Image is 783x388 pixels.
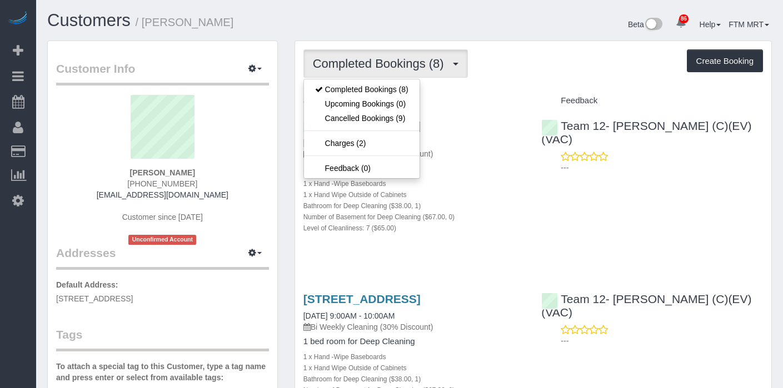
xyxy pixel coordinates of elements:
[97,190,228,199] a: [EMAIL_ADDRESS][DOMAIN_NAME]
[303,321,525,332] p: Bi Weekly Cleaning (30% Discount)
[7,11,29,27] img: Automaid Logo
[304,111,420,125] a: Cancelled Bookings (9)
[644,18,662,32] img: New interface
[303,293,421,305] a: [STREET_ADDRESS]
[561,335,763,346] p: ---
[56,294,133,303] span: [STREET_ADDRESS]
[130,168,195,177] strong: [PERSON_NAME]
[700,20,721,29] a: Help
[313,57,450,70] span: Completed Bookings (8)
[303,213,455,221] small: Number of Basement for Deep Cleaning ($67.00, 0)
[561,162,763,173] p: ---
[122,213,203,221] span: Customer since [DATE]
[303,353,386,361] small: 1 x Hand -Wipe Baseboards
[303,180,386,188] small: 1 x Hand -Wipe Baseboards
[56,61,269,85] legend: Customer Info
[670,11,692,36] a: 86
[56,361,269,383] label: To attach a special tag to this Customer, type a tag name and press enter or select from availabl...
[729,20,769,29] a: FTM MRT
[304,82,420,97] a: Completed Bookings (8)
[304,97,420,111] a: Upcoming Bookings (0)
[303,202,421,210] small: Bathroom for Deep Cleaning ($38.00, 1)
[303,191,407,199] small: 1 x Hand Wipe Outside of Cabinets
[303,49,468,78] button: Completed Bookings (8)
[127,179,197,188] span: [PHONE_NUMBER]
[541,119,751,145] a: Team 12- [PERSON_NAME] (C)(EV)(VAC)
[303,364,407,372] small: 1 x Hand Wipe Outside of Cabinets
[47,11,131,30] a: Customers
[128,235,196,244] span: Unconfirmed Account
[304,136,420,150] a: Charges (2)
[541,293,751,319] a: Team 12- [PERSON_NAME] (C)(EV)(VAC)
[303,375,421,383] small: Bathroom for Deep Cleaning ($38.00, 1)
[303,224,396,232] small: Level of Cleanliness: 7 ($65.00)
[56,326,269,351] legend: Tags
[56,279,118,290] label: Default Address:
[541,96,763,105] h4: Feedback
[136,16,234,28] small: / [PERSON_NAME]
[304,161,420,175] a: Feedback (0)
[679,14,689,23] span: 86
[303,311,395,320] a: [DATE] 9:00AM - 10:00AM
[687,49,763,73] button: Create Booking
[628,20,662,29] a: Beta
[303,337,525,346] h4: 1 bed room for Deep Cleaning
